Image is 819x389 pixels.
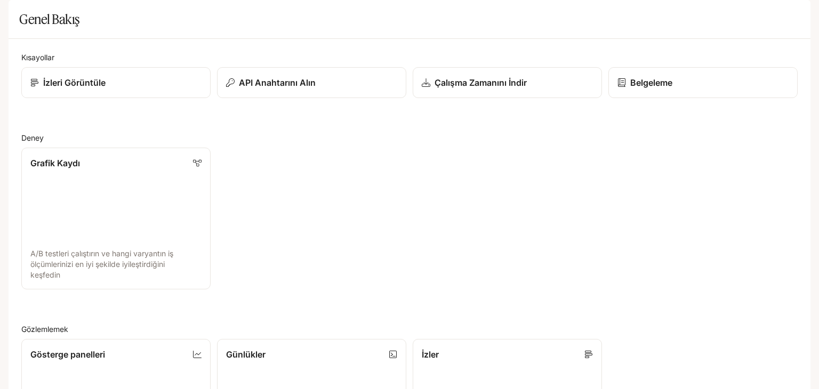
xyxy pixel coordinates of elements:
font: Kısayollar [21,53,54,62]
font: Gösterge panelleri [30,349,105,360]
font: Grafik Kaydı [30,158,80,168]
font: A/B testleri çalıştırın ve hangi varyantın iş ölçümlerinizi en iyi şekilde iyileştirdiğini keşfedin [30,249,173,279]
a: Grafik KaydıA/B testleri çalıştırın ve hangi varyantın iş ölçümlerinizi en iyi şekilde iyileştird... [21,148,211,289]
font: Deney [21,133,44,142]
font: Genel Bakış [19,11,79,27]
font: Belgeleme [630,77,672,88]
button: API Anahtarını Alın [217,67,406,98]
font: Gözlemlemek [21,325,68,334]
button: açık çekmece [8,5,27,25]
font: İzler [422,349,439,360]
font: İzleri Görüntüle [43,77,106,88]
font: Günlükler [226,349,266,360]
a: İzleri Görüntüle [21,67,211,98]
a: Çalışma Zamanını İndir [413,67,602,98]
font: Çalışma Zamanını İndir [435,77,527,88]
font: API Anahtarını Alın [239,77,316,88]
a: Belgeleme [608,67,798,98]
